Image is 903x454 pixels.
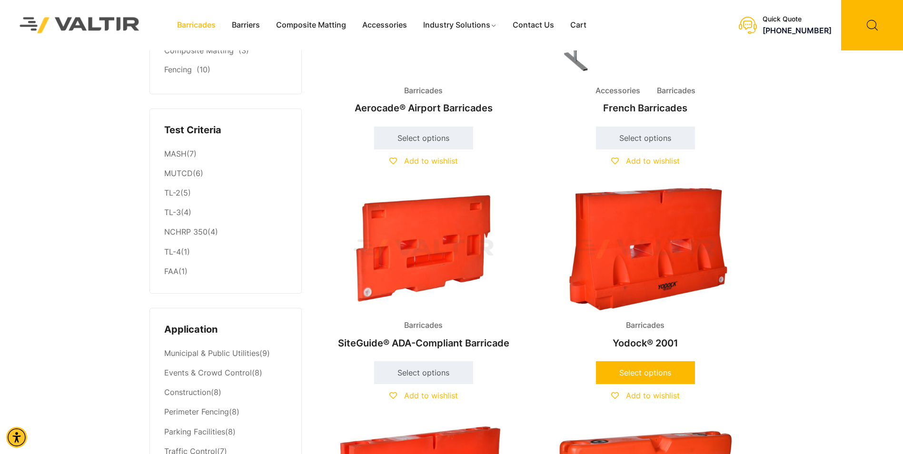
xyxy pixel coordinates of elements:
[397,84,450,98] span: Barricades
[543,98,748,118] h2: French Barricades
[626,156,680,166] span: Add to wishlist
[505,18,562,32] a: Contact Us
[321,98,526,118] h2: Aerocade® Airport Barricades
[197,65,210,74] span: (10)
[164,207,181,217] a: TL-3
[164,203,287,223] li: (4)
[164,144,287,164] li: (7)
[164,368,252,377] a: Events & Crowd Control
[321,333,526,354] h2: SiteGuide® ADA-Compliant Barricade
[224,18,268,32] a: Barriers
[164,188,180,197] a: TL-2
[588,84,647,98] span: Accessories
[164,344,287,364] li: (9)
[164,247,181,257] a: TL-4
[164,422,287,442] li: (8)
[354,18,415,32] a: Accessories
[321,188,526,311] img: Barricades
[389,156,458,166] a: Add to wishlist
[7,5,152,46] img: Valtir Rentals
[404,391,458,400] span: Add to wishlist
[238,46,249,55] span: (3)
[164,242,287,262] li: (1)
[404,156,458,166] span: Add to wishlist
[164,266,179,276] a: FAA
[415,18,505,32] a: Industry Solutions
[164,184,287,203] li: (5)
[374,127,473,149] a: Select options for “Aerocade® Airport Barricades”
[164,387,211,397] a: Construction
[268,18,354,32] a: Composite Matting
[164,223,287,242] li: (4)
[164,46,234,55] a: Composite Matting
[169,18,224,32] a: Barricades
[397,318,450,333] span: Barricades
[626,391,680,400] span: Add to wishlist
[164,403,287,422] li: (8)
[321,188,526,354] a: BarricadesSiteGuide® ADA-Compliant Barricade
[164,65,192,74] a: Fencing
[562,18,595,32] a: Cart
[374,361,473,384] a: Select options for “SiteGuide® ADA-Compliant Barricade”
[164,407,229,416] a: Perimeter Fencing
[543,188,748,354] a: BarricadesYodock® 2001
[596,361,695,384] a: Select options for “Yodock® 2001”
[164,348,259,358] a: Municipal & Public Utilities
[164,149,187,158] a: MASH
[164,323,287,337] h4: Application
[543,333,748,354] h2: Yodock® 2001
[164,364,287,383] li: (8)
[611,391,680,400] a: Add to wishlist
[164,427,225,436] a: Parking Facilities
[164,383,287,403] li: (8)
[543,188,748,311] img: Barricades
[164,164,287,184] li: (6)
[389,391,458,400] a: Add to wishlist
[619,318,672,333] span: Barricades
[650,84,703,98] span: Barricades
[164,123,287,138] h4: Test Criteria
[596,127,695,149] a: Select options for “French Barricades”
[164,262,287,279] li: (1)
[763,15,832,23] div: Quick Quote
[164,168,193,178] a: MUTCD
[6,427,27,448] div: Accessibility Menu
[164,227,208,237] a: NCHRP 350
[763,26,832,35] a: call (888) 496-3625
[611,156,680,166] a: Add to wishlist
